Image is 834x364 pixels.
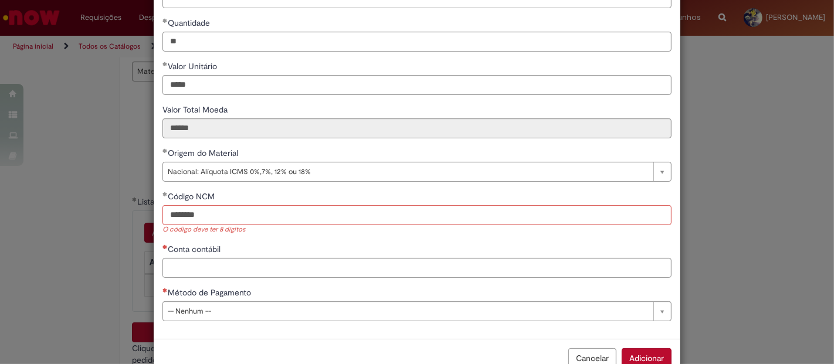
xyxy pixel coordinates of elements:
span: Necessários [162,288,168,292]
span: Nacional: Alíquota ICMS 0%,7%, 12% ou 18% [168,162,647,181]
span: Obrigatório Preenchido [162,148,168,153]
span: -- Nenhum -- [168,302,647,321]
span: Obrigatório Preenchido [162,62,168,66]
span: Obrigatório Preenchido [162,192,168,196]
input: Conta contábil [162,258,672,278]
span: Código NCM [168,191,217,202]
div: O código deve ter 8 dígitos [162,225,672,235]
span: Conta contábil [168,244,223,254]
span: Origem do Material [168,148,240,158]
span: Necessários [162,244,168,249]
input: Valor Unitário [162,75,672,95]
span: Valor Unitário [168,61,219,72]
input: Código NCM [162,205,672,225]
input: Valor Total Moeda [162,118,672,138]
span: Obrigatório Preenchido [162,18,168,23]
input: Quantidade [162,32,672,52]
span: Método de Pagamento [168,287,253,298]
span: Somente leitura - Valor Total Moeda [162,104,230,115]
span: Quantidade [168,18,212,28]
